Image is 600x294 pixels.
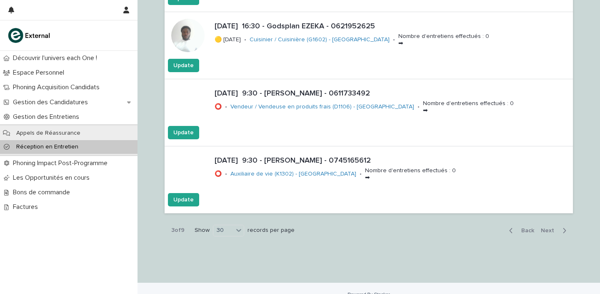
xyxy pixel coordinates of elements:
[168,193,199,206] button: Update
[215,36,241,43] p: 🟡 [DATE]
[215,156,570,166] p: [DATE] 9:30 - [PERSON_NAME] - 0745165612
[10,174,96,182] p: Les Opportunités en cours
[225,103,227,111] p: •
[502,227,537,234] button: Back
[165,220,191,241] p: 3 of 9
[516,228,534,234] span: Back
[537,227,573,234] button: Next
[10,54,104,62] p: Découvrir l'univers each One !
[250,36,390,43] a: Cuisinier / Cuisinière (G1602) - [GEOGRAPHIC_DATA]
[215,22,570,31] p: [DATE] 16:30 - Godsplan EZEKA - 0621952625
[10,203,45,211] p: Factures
[165,79,573,146] a: [DATE] 9:30 - [PERSON_NAME] - 0611733492⭕•Vendeur / Vendeuse en produits frais (D1106) - [GEOGRAP...
[398,33,489,47] p: Nombre d'entretiens effectués : 0 ➡
[225,171,227,178] p: •
[247,227,295,234] p: records per page
[215,103,222,111] p: ⭕
[7,27,52,44] img: bc51vvfgR2QLHU84CWIQ
[10,159,114,167] p: Phoning Impact Post-Programme
[230,103,414,111] a: Vendeur / Vendeuse en produits frais (D1106) - [GEOGRAPHIC_DATA]
[244,36,246,43] p: •
[168,126,199,139] button: Update
[230,171,356,178] a: Auxiliaire de vie (K1302) - [GEOGRAPHIC_DATA]
[423,100,514,114] p: Nombre d'entretiens effectués : 0 ➡
[10,83,106,91] p: Phoning Acquisition Candidats
[165,12,573,79] a: [DATE] 16:30 - Godsplan EZEKA - 0621952625🟡 [DATE]•Cuisinier / Cuisinière (G1602) - [GEOGRAPHIC_D...
[541,228,559,234] span: Next
[168,59,199,72] button: Update
[165,146,573,214] a: [DATE] 9:30 - [PERSON_NAME] - 0745165612⭕•Auxiliaire de vie (K1302) - [GEOGRAPHIC_DATA] •Nombre d...
[10,69,71,77] p: Espace Personnel
[173,128,194,137] span: Update
[195,227,210,234] p: Show
[360,171,362,178] p: •
[393,36,395,43] p: •
[10,143,85,151] p: Réception en Entretien
[10,188,77,196] p: Bons de commande
[10,130,87,137] p: Appels de Réassurance
[173,61,194,70] span: Update
[365,167,456,181] p: Nombre d'entretiens effectués : 0 ➡
[213,226,233,235] div: 30
[173,196,194,204] span: Update
[10,113,86,121] p: Gestion des Entretiens
[417,103,420,111] p: •
[10,98,95,106] p: Gestion des Candidatures
[215,89,570,98] p: [DATE] 9:30 - [PERSON_NAME] - 0611733492
[215,171,222,178] p: ⭕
